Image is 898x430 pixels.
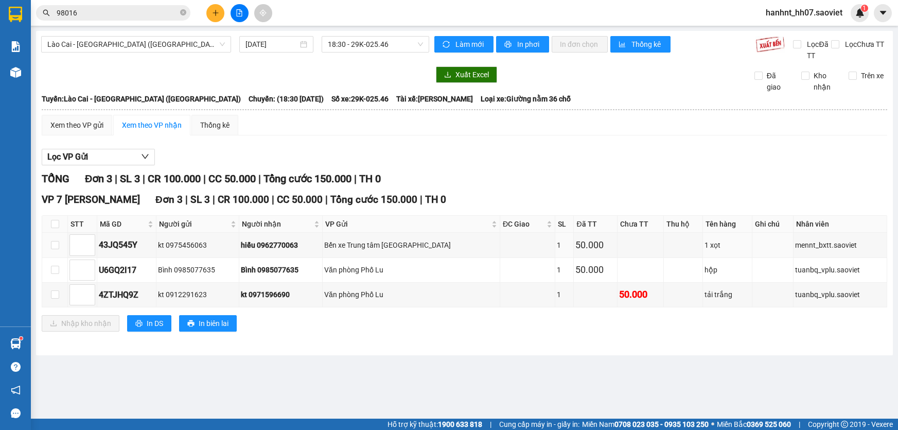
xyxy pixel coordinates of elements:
[57,7,178,19] input: Tìm tên, số ĐT hoặc mã đơn
[86,287,93,294] span: up
[855,8,865,18] img: icon-new-feature
[158,264,237,276] div: Bình 0985077635
[143,173,145,185] span: |
[499,419,579,430] span: Cung cấp máy in - giấy in:
[86,237,93,244] span: up
[455,69,489,80] span: Xuất Excel
[179,315,237,332] button: printerIn biên lai
[249,93,324,105] span: Chuyến: (18:30 [DATE])
[208,173,256,185] span: CC 50.000
[481,93,571,105] span: Loại xe: Giường nằm 36 chỗ
[9,7,22,22] img: logo-vxr
[99,238,154,251] div: 43JQ545Y
[795,264,885,276] div: tuanbq_vplu.saoviet
[323,283,500,307] td: Văn phòng Phố Lu
[328,37,423,52] span: 18:30 - 29K-025.46
[68,216,97,233] th: STT
[199,318,228,329] span: In biên lai
[794,216,887,233] th: Nhân viên
[272,194,274,205] span: |
[618,216,664,233] th: Chưa TT
[711,422,714,426] span: ⚪️
[717,419,791,430] span: Miền Bắc
[619,287,662,302] div: 50.000
[259,9,267,16] span: aim
[43,9,50,16] span: search
[83,245,95,255] span: Decrease Value
[187,320,195,328] span: printer
[122,119,182,131] div: Xem theo VP nhận
[631,39,662,50] span: Thống kê
[755,36,785,53] img: 9k=
[47,150,88,163] span: Lọc VP Gửi
[206,4,224,22] button: plus
[803,39,831,61] span: Lọc Đã TT
[42,315,119,332] button: downloadNhập kho nhận
[841,39,886,50] span: Lọc Chưa TT
[703,216,752,233] th: Tên hàng
[254,4,272,22] button: aim
[97,233,156,257] td: 43JQ545Y
[490,419,491,430] span: |
[11,408,21,418] span: message
[354,173,357,185] span: |
[443,41,451,49] span: sync
[330,194,417,205] span: Tổng cước 150.000
[231,4,249,22] button: file-add
[115,173,117,185] span: |
[705,239,750,251] div: 1 xọt
[20,337,23,340] sup: 1
[42,194,140,205] span: VP 7 [PERSON_NAME]
[203,173,206,185] span: |
[99,288,154,301] div: 4ZTJHQ9Z
[504,41,513,49] span: printer
[359,173,381,185] span: TH 0
[159,218,228,230] span: Người gửi
[664,216,703,233] th: Thu hộ
[575,263,615,277] div: 50.000
[180,9,186,15] span: close-circle
[324,289,498,300] div: Văn phòng Phố Lu
[47,37,225,52] span: Lào Cai - Hà Nội (Giường)
[503,218,544,230] span: ĐC Giao
[857,70,888,81] span: Trên xe
[100,218,146,230] span: Mã GD
[120,173,140,185] span: SL 3
[324,239,498,251] div: Bến xe Trung tâm [GEOGRAPHIC_DATA]
[610,36,671,53] button: bar-chartThống kê
[582,419,709,430] span: Miền Nam
[574,216,618,233] th: Đã TT
[517,39,541,50] span: In phơi
[323,233,500,257] td: Bến xe Trung tâm Lào Cai
[190,194,210,205] span: SL 3
[147,318,163,329] span: In DS
[323,258,500,283] td: Văn phòng Phố Lu
[218,194,269,205] span: CR 100.000
[331,93,389,105] span: Số xe: 29K-025.46
[50,119,103,131] div: Xem theo VP gửi
[11,362,21,372] span: question-circle
[10,338,21,349] img: warehouse-icon
[185,194,188,205] span: |
[11,385,21,395] span: notification
[42,149,155,165] button: Lọc VP Gửi
[99,264,154,277] div: U6GQ2I17
[127,315,171,332] button: printerIn DS
[263,173,351,185] span: Tổng cước 150.000
[496,36,549,53] button: printerIn phơi
[552,36,608,53] button: In đơn chọn
[555,216,574,233] th: SL
[705,289,750,300] div: tải trắng
[85,173,112,185] span: Đơn 3
[325,218,489,230] span: VP Gửi
[10,41,21,52] img: solution-icon
[236,9,243,16] span: file-add
[83,295,95,305] span: Decrease Value
[614,420,709,428] strong: 0708 023 035 - 0935 103 250
[874,4,892,22] button: caret-down
[575,238,615,252] div: 50.000
[795,239,885,251] div: mennt_bxtt.saoviet
[324,264,498,276] div: Văn phòng Phố Lu
[83,285,95,295] span: Increase Value
[444,71,451,79] span: download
